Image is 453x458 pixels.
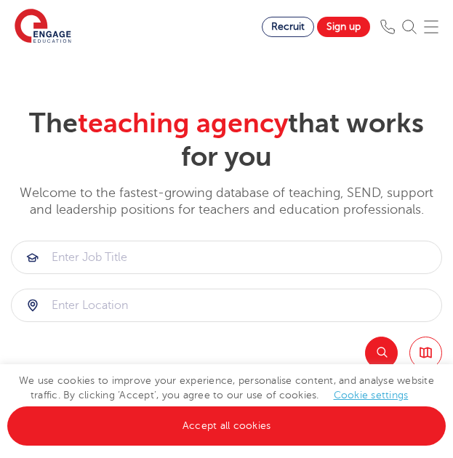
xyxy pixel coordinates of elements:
span: We use cookies to improve your experience, personalise content, and analyse website traffic. By c... [7,375,446,431]
img: Search [402,20,417,34]
input: Submit [12,241,441,273]
a: Cookie settings [334,390,409,401]
div: Submit [11,241,442,274]
p: Welcome to the fastest-growing database of teaching, SEND, support and leadership positions for t... [11,185,442,219]
img: Phone [380,20,395,34]
img: Mobile Menu [424,20,438,34]
img: Engage Education [15,9,71,45]
h2: The that works for you [11,107,442,174]
input: Submit [12,289,441,321]
div: Submit [11,289,442,322]
a: Recruit [262,17,314,37]
span: teaching agency [78,108,288,139]
a: Sign up [317,17,370,37]
span: Recruit [271,21,305,32]
a: Accept all cookies [7,406,446,446]
button: Search [365,337,398,369]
